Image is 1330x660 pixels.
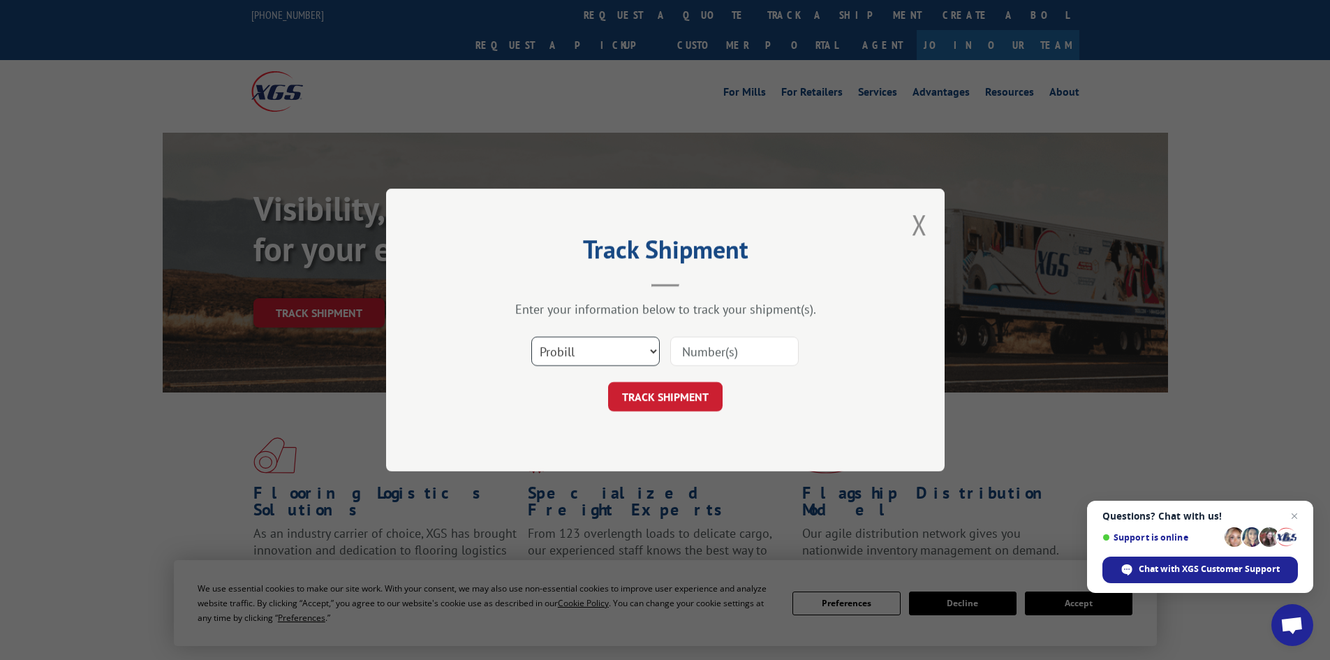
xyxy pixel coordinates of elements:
[1102,511,1298,522] span: Questions? Chat with us!
[1271,604,1313,646] div: Open chat
[608,382,723,411] button: TRACK SHIPMENT
[670,337,799,366] input: Number(s)
[1102,557,1298,583] div: Chat with XGS Customer Support
[1286,508,1303,525] span: Close chat
[912,206,927,243] button: Close modal
[1102,532,1220,543] span: Support is online
[456,240,875,266] h2: Track Shipment
[1139,563,1280,575] span: Chat with XGS Customer Support
[456,301,875,317] div: Enter your information below to track your shipment(s).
